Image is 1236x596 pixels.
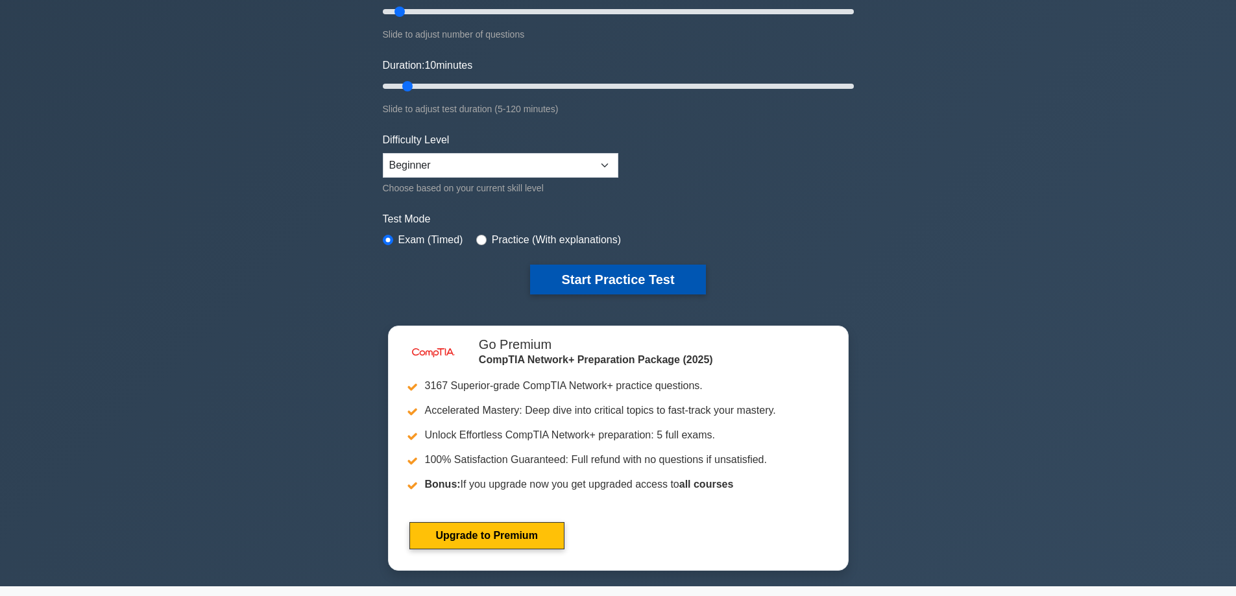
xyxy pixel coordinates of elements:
button: Start Practice Test [530,265,705,294]
label: Duration: minutes [383,58,473,73]
label: Practice (With explanations) [492,232,621,248]
span: 10 [424,60,436,71]
div: Slide to adjust number of questions [383,27,854,42]
label: Test Mode [383,211,854,227]
div: Choose based on your current skill level [383,180,618,196]
label: Difficulty Level [383,132,450,148]
a: Upgrade to Premium [409,522,564,549]
label: Exam (Timed) [398,232,463,248]
div: Slide to adjust test duration (5-120 minutes) [383,101,854,117]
